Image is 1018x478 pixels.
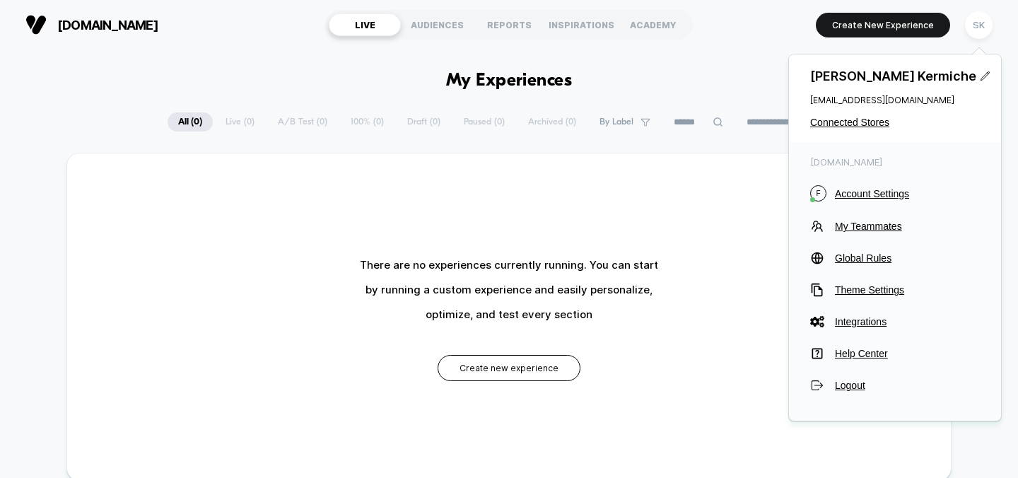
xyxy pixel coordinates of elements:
[473,13,545,36] div: REPORTS
[810,251,980,265] button: Global Rules
[25,14,47,35] img: Visually logo
[168,112,213,132] span: All ( 0 )
[965,11,993,39] div: SK
[810,117,980,128] button: Connected Stores
[329,13,401,36] div: LIVE
[835,284,980,296] span: Theme Settings
[835,221,980,232] span: My Teammates
[21,13,163,36] button: [DOMAIN_NAME]
[810,95,980,105] span: [EMAIL_ADDRESS][DOMAIN_NAME]
[835,316,980,327] span: Integrations
[545,13,617,36] div: INSPIRATIONS
[810,69,980,83] span: [PERSON_NAME] Kermiche
[401,13,473,36] div: AUDIENCES
[810,283,980,297] button: Theme Settings
[599,117,633,127] span: By Label
[810,185,826,202] i: F
[810,156,980,168] span: [DOMAIN_NAME]
[835,380,980,391] span: Logout
[446,71,573,91] h1: My Experiences
[961,11,997,40] button: SK
[835,188,980,199] span: Account Settings
[810,346,980,361] button: Help Center
[57,18,158,33] span: [DOMAIN_NAME]
[438,355,580,381] button: Create new experience
[810,185,980,202] button: FAccount Settings
[810,315,980,329] button: Integrations
[835,252,980,264] span: Global Rules
[810,378,980,392] button: Logout
[835,348,980,359] span: Help Center
[360,252,658,327] span: There are no experiences currently running. You can start by running a custom experience and easi...
[810,219,980,233] button: My Teammates
[816,13,950,37] button: Create New Experience
[617,13,689,36] div: ACADEMY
